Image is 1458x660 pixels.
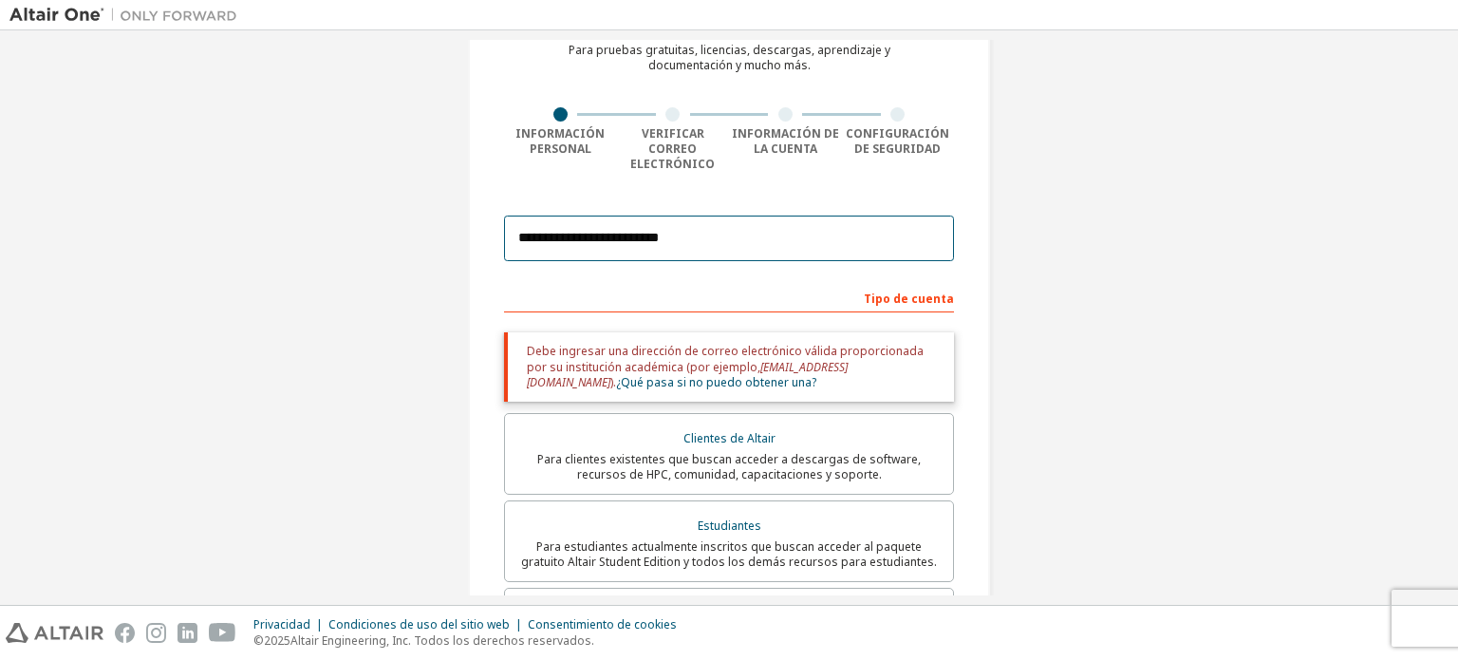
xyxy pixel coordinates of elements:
[527,343,924,374] font: Debe ingresar una dirección de correo electrónico válida proporcionada por su institución académi...
[610,374,616,390] font: ).
[178,623,197,643] img: linkedin.svg
[569,42,890,58] font: Para pruebas gratuitas, licencias, descargas, aprendizaje y
[328,616,510,632] font: Condiciones de uso del sitio web
[630,125,715,172] font: Verificar correo electrónico
[115,623,135,643] img: facebook.svg
[683,430,776,446] font: Clientes de Altair
[9,6,247,25] img: Altair Uno
[209,623,236,643] img: youtube.svg
[846,125,949,157] font: Configuración de seguridad
[290,632,594,649] font: Altair Engineering, Inc. Todos los derechos reservados.
[521,538,937,570] font: Para estudiantes actualmente inscritos que buscan acceder al paquete gratuito Altair Student Edit...
[537,451,921,482] font: Para clientes existentes que buscan acceder a descargas de software, recursos de HPC, comunidad, ...
[698,518,761,534] font: Estudiantes
[264,632,290,649] font: 2025
[732,125,839,157] font: Información de la cuenta
[864,291,954,307] font: Tipo de cuenta
[253,616,310,632] font: Privacidad
[648,57,811,73] font: documentación y mucho más.
[146,623,166,643] img: instagram.svg
[527,359,848,390] font: [EMAIL_ADDRESS][DOMAIN_NAME]
[515,125,605,157] font: Información personal
[616,374,816,390] a: ¿Qué pasa si no puedo obtener una?
[528,616,677,632] font: Consentimiento de cookies
[253,632,264,649] font: ©
[6,623,103,643] img: altair_logo.svg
